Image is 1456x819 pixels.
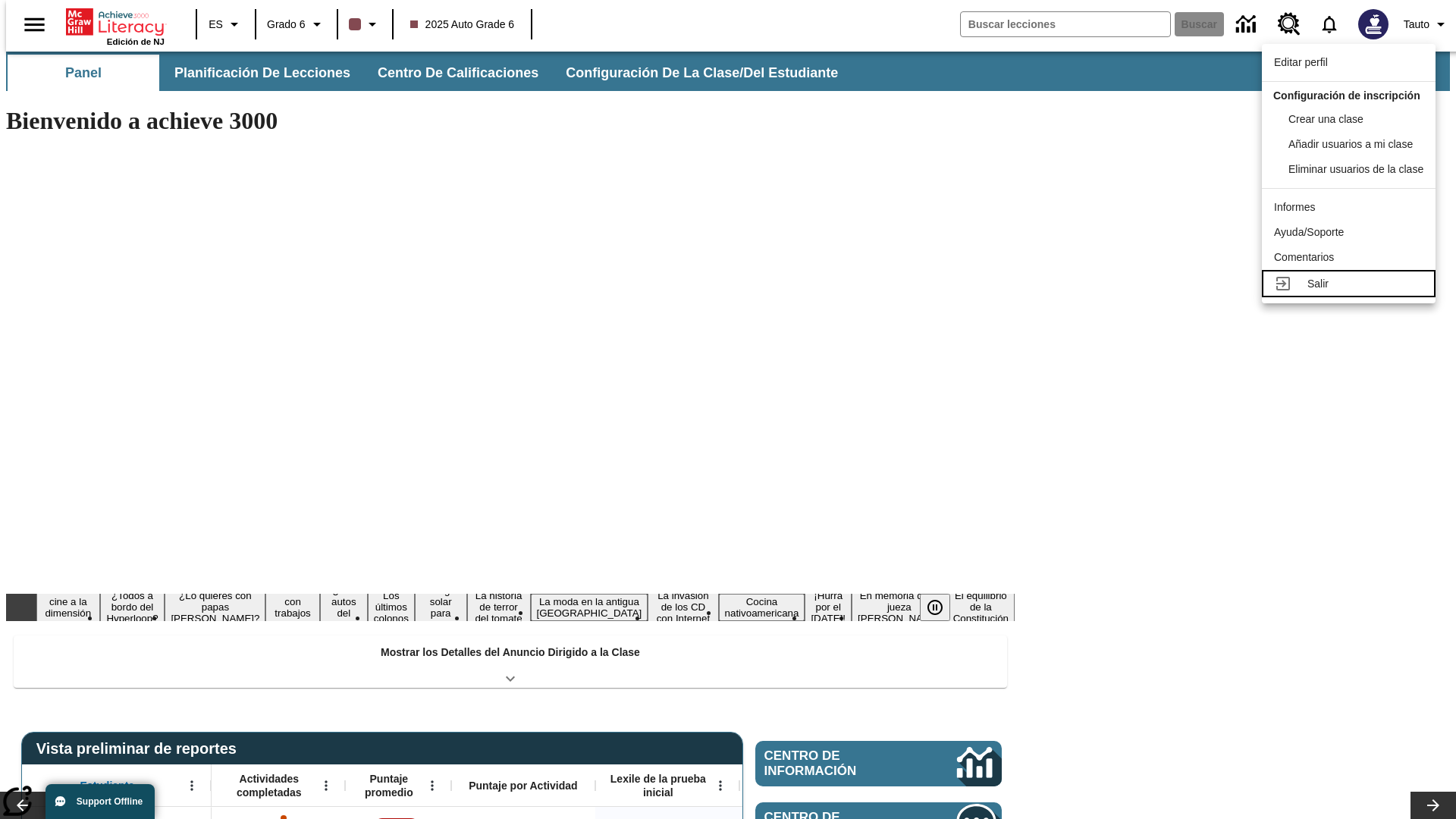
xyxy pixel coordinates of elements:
[1273,89,1420,102] span: Configuración de inscripción
[1288,113,1363,125] span: Crear una clase
[1288,138,1413,150] span: Añadir usuarios a mi clase
[1274,226,1344,238] span: Ayuda/Soporte
[1274,251,1334,263] span: Comentarios
[1274,201,1315,213] span: Informes
[1307,278,1329,290] span: Salir
[1288,163,1423,175] span: Eliminar usuarios de la clase
[1274,56,1328,68] span: Editar perfil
